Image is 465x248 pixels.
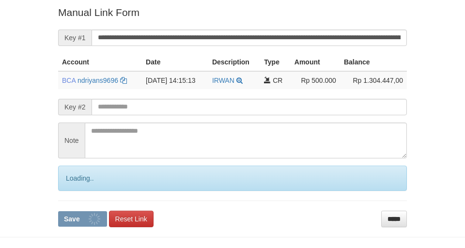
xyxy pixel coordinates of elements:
span: Save [64,215,80,223]
th: Date [142,53,208,71]
button: Save [58,211,107,227]
p: Manual Link Form [58,5,407,19]
span: Key #2 [58,99,92,115]
td: [DATE] 14:15:13 [142,71,208,89]
span: CR [273,77,282,84]
span: Note [58,123,85,158]
td: Rp 500.000 [291,71,340,89]
span: Key #1 [58,30,92,46]
a: Reset Link [109,211,154,227]
th: Balance [340,53,407,71]
div: Loading.. [58,166,407,191]
th: Amount [291,53,340,71]
th: Account [58,53,142,71]
span: BCA [62,77,76,84]
span: Reset Link [115,215,147,223]
a: Copy ndriyans9696 to clipboard [120,77,127,84]
a: ndriyans9696 [77,77,118,84]
a: IRWAN [212,77,234,84]
td: Rp 1.304.447,00 [340,71,407,89]
th: Type [260,53,291,71]
th: Description [208,53,260,71]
